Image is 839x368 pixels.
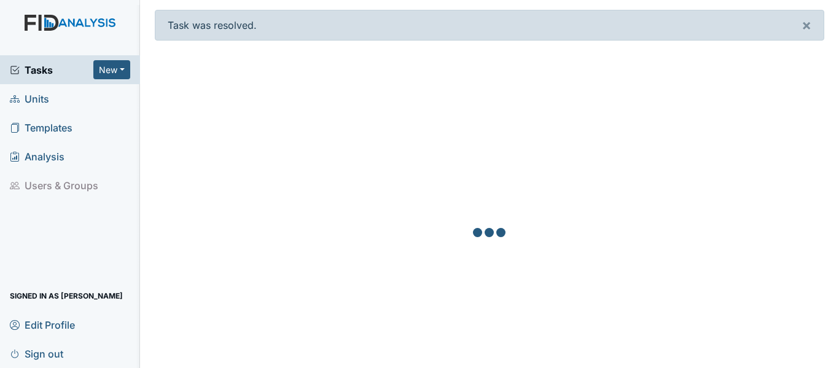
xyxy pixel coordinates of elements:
[155,10,824,41] div: Task was resolved.
[10,315,75,334] span: Edit Profile
[10,286,123,305] span: Signed in as [PERSON_NAME]
[10,118,72,137] span: Templates
[789,10,824,40] button: ×
[10,89,49,108] span: Units
[10,344,63,363] span: Sign out
[802,16,811,34] span: ×
[93,60,130,79] button: New
[10,63,93,77] a: Tasks
[10,147,64,166] span: Analysis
